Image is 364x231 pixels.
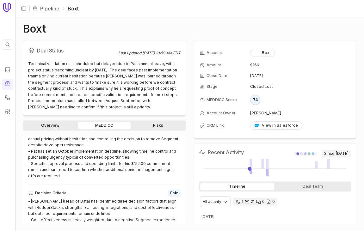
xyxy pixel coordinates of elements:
[142,51,181,55] time: [DATE] 10:59 AM EDT
[28,111,181,179] div: - [PERSON_NAME] (Head of Data) is clearly identified as the economic buyer with senior management...
[250,60,350,70] td: $16K
[62,5,79,12] li: Boxt
[28,189,181,197] div: Decision Criteria
[23,25,46,33] h1: Boxt
[19,4,28,13] button: Expand sidebar
[250,108,350,118] td: [PERSON_NAME]
[250,82,350,92] td: Closed Lost
[170,191,178,196] span: Fair
[250,73,263,78] time: [DATE]
[275,183,350,190] div: Deal Team
[207,63,221,68] span: Amount
[207,97,237,102] span: MEDDICC Score
[207,73,227,78] span: Close Date
[40,5,59,12] a: Pipeline
[336,151,349,156] time: [DATE]
[201,214,214,219] time: [DATE]
[324,223,331,228] span: 26 emails in thread
[28,61,181,110] div: Technical validation call scheduled but delayed due to Pat's annual leave, with project status be...
[28,46,118,56] h2: Deal Status
[250,49,275,57] button: Boxt
[250,95,260,105] div: 74
[132,122,185,129] a: Risks
[207,84,218,89] span: Stage
[200,183,275,190] div: Timeline
[28,5,30,12] span: |
[233,198,277,205] div: 1 call and 21 email threads
[209,223,222,228] time: [DATE]
[118,51,181,56] div: Last updated
[24,122,77,129] a: Overview
[207,50,222,55] span: Account
[322,150,351,157] span: Since
[250,121,302,130] a: View in Salesforce
[254,50,271,55] div: Boxt
[78,122,131,129] a: MEDDICC
[242,223,323,228] span: rudderstack x boxt - follow up & next steps
[207,123,224,128] span: CRM Link
[207,111,236,116] span: Account Owner
[199,149,244,156] h2: Recent Activity
[254,123,298,128] div: View in Salesforce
